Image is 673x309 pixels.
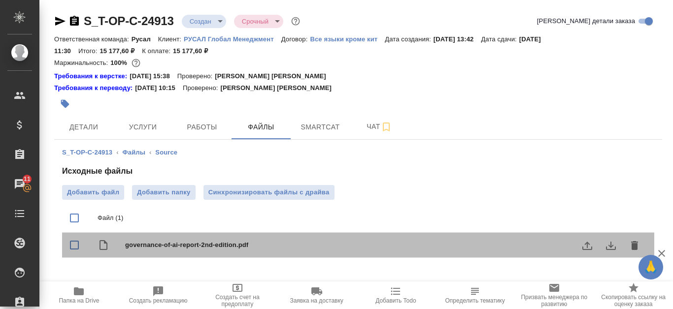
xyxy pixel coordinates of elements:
p: Русал [132,35,158,43]
button: Срочный [239,17,271,26]
li: ‹ [116,148,118,157]
h4: Исходные файлы [62,165,654,177]
span: Добавить папку [137,187,190,197]
a: S_T-OP-C-24913 [62,149,112,156]
p: [PERSON_NAME] [PERSON_NAME] [220,83,339,93]
div: Создан [182,15,226,28]
button: 🙏 [639,255,663,279]
p: Итого: [78,47,100,55]
button: 0.00 RUB; [130,57,142,69]
p: РУСАЛ Глобал Менеджмент [184,35,281,43]
span: Работы [178,121,226,133]
button: Скопировать ссылку [68,15,80,27]
p: [DATE] 13:42 [434,35,481,43]
a: Source [155,149,177,156]
p: Файл (1) [98,213,646,223]
div: Нажми, чтобы открыть папку с инструкцией [54,71,130,81]
svg: Подписаться [380,121,392,133]
p: 15 177,60 ₽ [173,47,215,55]
span: Файлы [237,121,285,133]
button: download [599,234,623,257]
div: Нажми, чтобы открыть папку с инструкцией [54,83,135,93]
button: Скопировать ссылку для ЯМессенджера [54,15,66,27]
p: Все языки кроме кит [310,35,385,43]
span: Услуги [119,121,167,133]
div: Создан [234,15,283,28]
button: Создан [187,17,214,26]
p: Ответственная команда: [54,35,132,43]
a: Файлы [123,149,145,156]
nav: breadcrumb [62,148,654,157]
span: [PERSON_NAME] детали заказа [537,16,635,26]
a: S_T-OP-C-24913 [84,14,174,28]
span: 11 [18,174,36,184]
span: governance-of-ai-report-2nd-edition.pdf [125,240,631,250]
button: delete [623,234,646,257]
span: Синхронизировать файлы с драйва [208,187,330,197]
a: Требования к верстке: [54,71,130,81]
p: [DATE] 10:15 [135,83,183,93]
p: [DATE] 15:38 [130,71,177,81]
span: Чат [356,121,403,133]
button: Чтобы определение сработало, загрузи исходные файлы на странице "файлы" и привяжи проект в SmartCat [436,281,515,309]
li: ‹ [149,148,151,157]
span: Детали [60,121,107,133]
p: Дата создания: [385,35,433,43]
p: Маржинальность: [54,59,110,66]
span: 🙏 [642,257,659,278]
button: Синхронизировать файлы с драйва [203,185,335,200]
p: Проверено: [177,71,215,81]
p: Клиент: [158,35,184,43]
p: 100% [110,59,130,66]
button: Добавить папку [132,185,195,200]
p: Договор: [281,35,310,43]
p: 15 177,60 ₽ [100,47,142,55]
p: К оплате: [142,47,173,55]
p: Дата сдачи: [481,35,519,43]
a: Требования к переводу: [54,83,135,93]
label: Добавить файл [62,185,124,200]
a: 11 [2,172,37,196]
span: Добавить файл [67,187,119,197]
p: [PERSON_NAME] [PERSON_NAME] [215,71,334,81]
a: Все языки кроме кит [310,34,385,43]
p: Проверено: [183,83,221,93]
a: РУСАЛ Глобал Менеджмент [184,34,281,43]
span: Smartcat [297,121,344,133]
button: Добавить тэг [54,93,76,115]
label: uploadFile [575,234,599,257]
button: Доп статусы указывают на важность/срочность заказа [289,15,302,28]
